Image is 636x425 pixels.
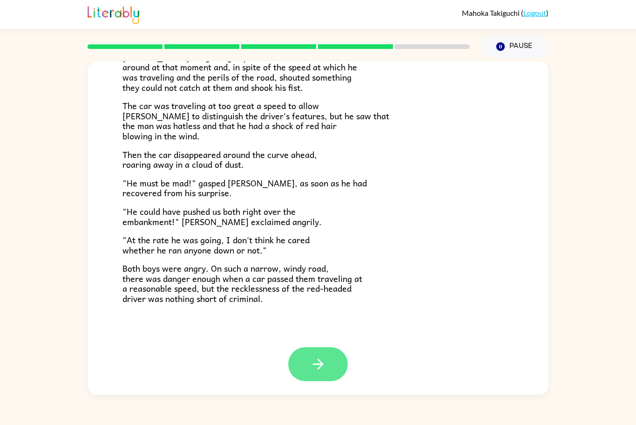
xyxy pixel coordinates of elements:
span: Both boys were angry. On such a narrow, windy road, there was danger enough when a car passed the... [122,261,362,305]
span: [PERSON_NAME] caught a glimpse of the driver, who turned around at that moment and, in spite of t... [122,50,357,94]
a: Logout [523,8,546,17]
span: "He could have pushed us both right over the embankment!" [PERSON_NAME] exclaimed angrily. [122,205,322,228]
span: Then the car disappeared around the curve ahead, roaring away in a cloud of dust. [122,148,317,171]
span: "At the rate he was going, I don't think he cared whether he ran anyone down or not." [122,233,310,257]
span: Mahoka Takiguchi [462,8,521,17]
img: Literably [88,4,139,24]
button: Pause [481,36,548,57]
div: ( ) [462,8,548,17]
span: "He must be mad!" gasped [PERSON_NAME], as soon as he had recovered from his surprise. [122,176,367,200]
span: The car was traveling at too great a speed to allow [PERSON_NAME] to distinguish the driver's fea... [122,99,389,143]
